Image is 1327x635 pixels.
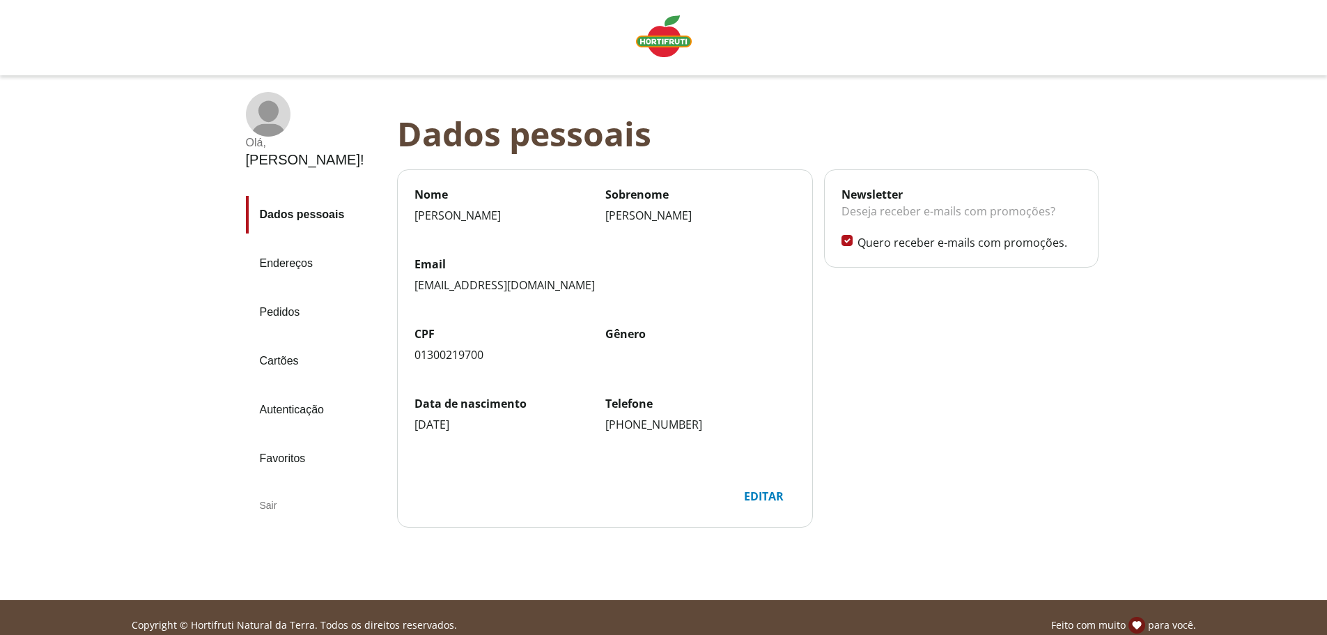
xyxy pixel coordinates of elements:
[246,137,364,149] div: Olá ,
[605,417,796,432] div: [PHONE_NUMBER]
[246,391,386,429] a: Autenticação
[605,187,796,202] label: Sobrenome
[246,245,386,282] a: Endereços
[636,15,692,57] img: Logo
[246,196,386,234] a: Dados pessoais
[414,277,796,293] div: [EMAIL_ADDRESS][DOMAIN_NAME]
[1051,617,1196,634] p: Feito com muito para você.
[246,293,386,331] a: Pedidos
[246,489,386,522] div: Sair
[246,152,364,168] div: [PERSON_NAME] !
[132,618,457,632] p: Copyright © Hortifruti Natural da Terra. Todos os direitos reservados.
[414,187,605,202] label: Nome
[414,417,605,432] div: [DATE]
[414,396,605,411] label: Data de nascimento
[397,114,1110,153] div: Dados pessoais
[246,342,386,380] a: Cartões
[733,483,795,510] div: Editar
[414,208,605,223] div: [PERSON_NAME]
[732,482,796,510] button: Editar
[630,10,697,66] a: Logo
[414,257,796,272] label: Email
[857,235,1080,250] label: Quero receber e-mails com promoções.
[6,617,1321,634] div: Linha de sessão
[605,326,796,342] label: Gênero
[841,187,1080,202] div: Newsletter
[1128,617,1145,634] img: amor
[246,440,386,477] a: Favoritos
[605,208,796,223] div: [PERSON_NAME]
[414,347,605,362] div: 01300219700
[841,202,1080,234] div: Deseja receber e-mails com promoções?
[605,396,796,411] label: Telefone
[414,326,605,342] label: CPF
